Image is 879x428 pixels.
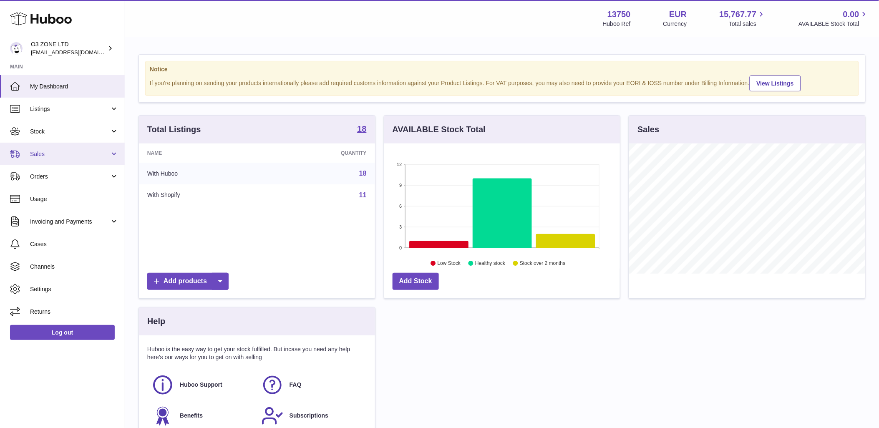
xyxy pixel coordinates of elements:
[393,124,486,135] h3: AVAILABLE Stock Total
[438,261,461,267] text: Low Stock
[261,405,363,427] a: Subscriptions
[30,240,118,248] span: Cases
[357,125,366,135] a: 18
[147,316,165,327] h3: Help
[30,308,118,316] span: Returns
[139,144,266,163] th: Name
[290,412,328,420] span: Subscriptions
[180,381,222,389] span: Huboo Support
[357,125,366,133] strong: 18
[399,204,402,209] text: 6
[729,20,766,28] span: Total sales
[399,183,402,188] text: 9
[475,261,506,267] text: Healthy stock
[30,83,118,91] span: My Dashboard
[669,9,687,20] strong: EUR
[147,124,201,135] h3: Total Listings
[10,42,23,55] img: hello@o3zoneltd.co.uk
[719,9,756,20] span: 15,767.77
[147,345,367,361] p: Huboo is the easy way to get your stock fulfilled. But incase you need any help here's our ways f...
[359,170,367,177] a: 18
[30,128,110,136] span: Stock
[30,218,110,226] span: Invoicing and Payments
[30,150,110,158] span: Sales
[261,374,363,396] a: FAQ
[151,405,253,427] a: Benefits
[266,144,375,163] th: Quantity
[637,124,659,135] h3: Sales
[10,325,115,340] a: Log out
[30,263,118,271] span: Channels
[31,49,123,55] span: [EMAIL_ADDRESS][DOMAIN_NAME]
[750,76,801,91] a: View Listings
[663,20,687,28] div: Currency
[399,245,402,250] text: 0
[31,40,106,56] div: O3 ZONE LTD
[30,285,118,293] span: Settings
[30,105,110,113] span: Listings
[150,74,854,91] div: If you're planning on sending your products internationally please add required customs informati...
[843,9,859,20] span: 0.00
[150,65,854,73] strong: Notice
[139,184,266,206] td: With Shopify
[359,191,367,199] a: 11
[607,9,631,20] strong: 13750
[30,173,110,181] span: Orders
[290,381,302,389] span: FAQ
[397,162,402,167] text: 12
[180,412,203,420] span: Benefits
[399,224,402,229] text: 3
[30,195,118,203] span: Usage
[520,261,565,267] text: Stock over 2 months
[151,374,253,396] a: Huboo Support
[719,9,766,28] a: 15,767.77 Total sales
[798,20,869,28] span: AVAILABLE Stock Total
[798,9,869,28] a: 0.00 AVAILABLE Stock Total
[603,20,631,28] div: Huboo Ref
[393,273,439,290] a: Add Stock
[139,163,266,184] td: With Huboo
[147,273,229,290] a: Add products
